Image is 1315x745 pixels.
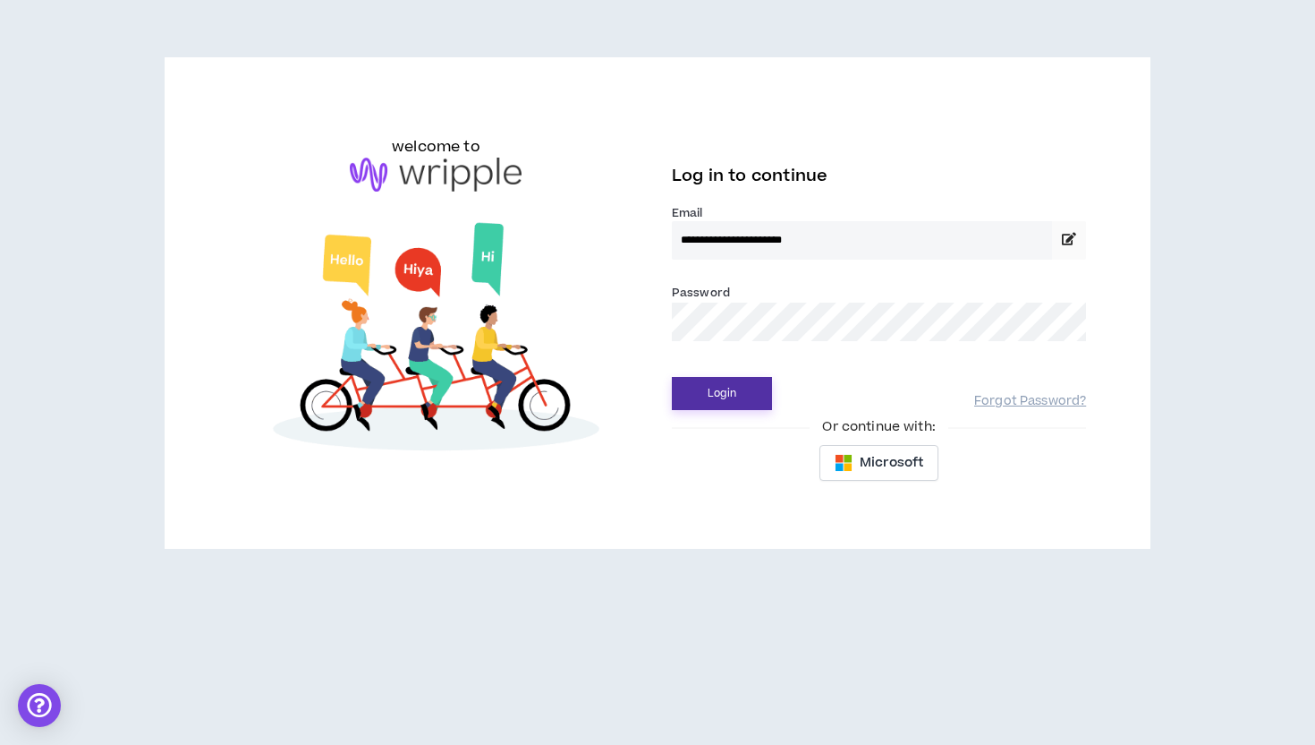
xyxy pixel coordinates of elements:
div: Open Intercom Messenger [18,684,61,727]
img: Welcome to Wripple [229,210,643,470]
span: Log in to continue [672,165,827,187]
img: logo-brand.png [350,158,522,192]
label: Email [672,205,1086,221]
a: Forgot Password? [974,393,1086,410]
h6: welcome to [392,136,480,158]
button: Microsoft [819,445,938,481]
button: Login [672,377,772,410]
span: Or continue with: [810,417,947,437]
span: Microsoft [860,453,923,473]
label: Password [672,285,730,301]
